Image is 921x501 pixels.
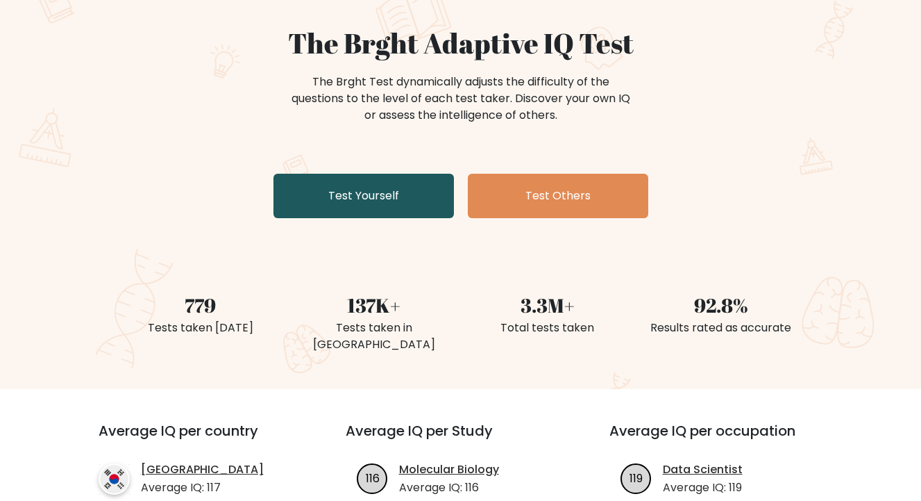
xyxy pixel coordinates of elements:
a: Molecular Biology [399,461,499,478]
h1: The Brght Adaptive IQ Test [122,26,800,60]
p: Average IQ: 117 [141,479,264,496]
p: Average IQ: 116 [399,479,499,496]
text: 119 [630,470,643,486]
a: Test Yourself [273,174,454,218]
h3: Average IQ per occupation [609,422,840,456]
div: 137K+ [296,290,453,320]
div: Total tests taken [469,320,626,336]
a: Test Others [468,174,648,218]
h3: Average IQ per country [99,422,296,456]
div: Tests taken in [GEOGRAPHIC_DATA] [296,320,453,353]
text: 116 [365,470,379,486]
h3: Average IQ per Study [346,422,576,456]
img: country [99,463,130,495]
div: The Brght Test dynamically adjusts the difficulty of the questions to the level of each test take... [287,74,634,124]
p: Average IQ: 119 [663,479,743,496]
a: [GEOGRAPHIC_DATA] [141,461,264,478]
div: 3.3M+ [469,290,626,320]
a: Data Scientist [663,461,743,478]
div: Tests taken [DATE] [122,320,279,336]
div: 92.8% [643,290,800,320]
div: 779 [122,290,279,320]
div: Results rated as accurate [643,320,800,336]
